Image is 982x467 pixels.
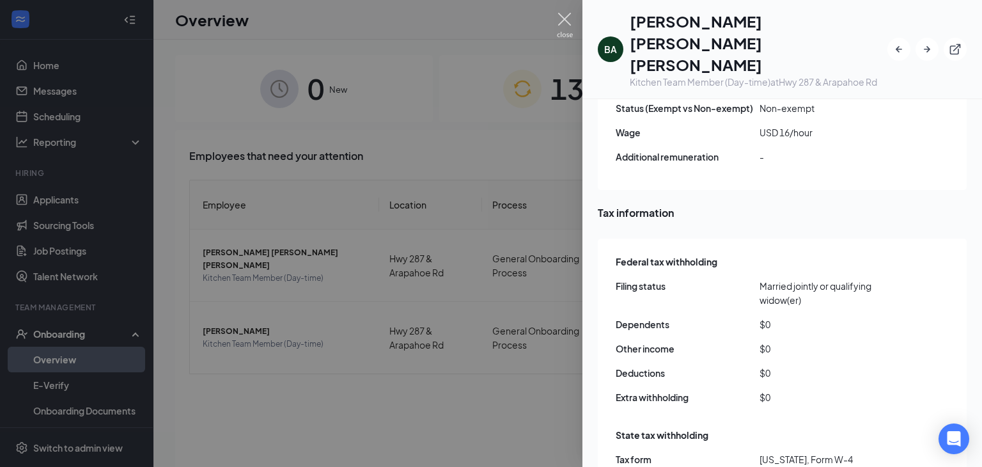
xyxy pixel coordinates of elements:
[921,43,933,56] svg: ArrowRight
[598,205,967,221] span: Tax information
[616,125,760,139] span: Wage
[760,390,903,404] span: $0
[760,150,903,164] span: -
[630,75,887,88] div: Kitchen Team Member (Day-time) at Hwy 287 & Arapahoe Rd
[760,342,903,356] span: $0
[616,390,760,404] span: Extra withholding
[616,452,760,466] span: Tax form
[616,428,708,442] span: State tax withholding
[760,101,903,115] span: Non-exempt
[760,125,903,139] span: USD 16/hour
[616,150,760,164] span: Additional remuneration
[616,279,760,293] span: Filing status
[760,366,903,380] span: $0
[892,43,905,56] svg: ArrowLeftNew
[616,255,717,269] span: Federal tax withholding
[760,452,903,466] span: [US_STATE], Form W-4
[916,38,939,61] button: ArrowRight
[944,38,967,61] button: ExternalLink
[939,423,969,454] div: Open Intercom Messenger
[616,342,760,356] span: Other income
[616,101,760,115] span: Status (Exempt vs Non-exempt)
[604,43,617,56] div: BA
[760,279,903,307] span: Married jointly or qualifying widow(er)
[760,317,903,331] span: $0
[616,366,760,380] span: Deductions
[949,43,962,56] svg: ExternalLink
[616,317,760,331] span: Dependents
[630,10,887,75] h1: [PERSON_NAME] [PERSON_NAME] [PERSON_NAME]
[887,38,910,61] button: ArrowLeftNew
